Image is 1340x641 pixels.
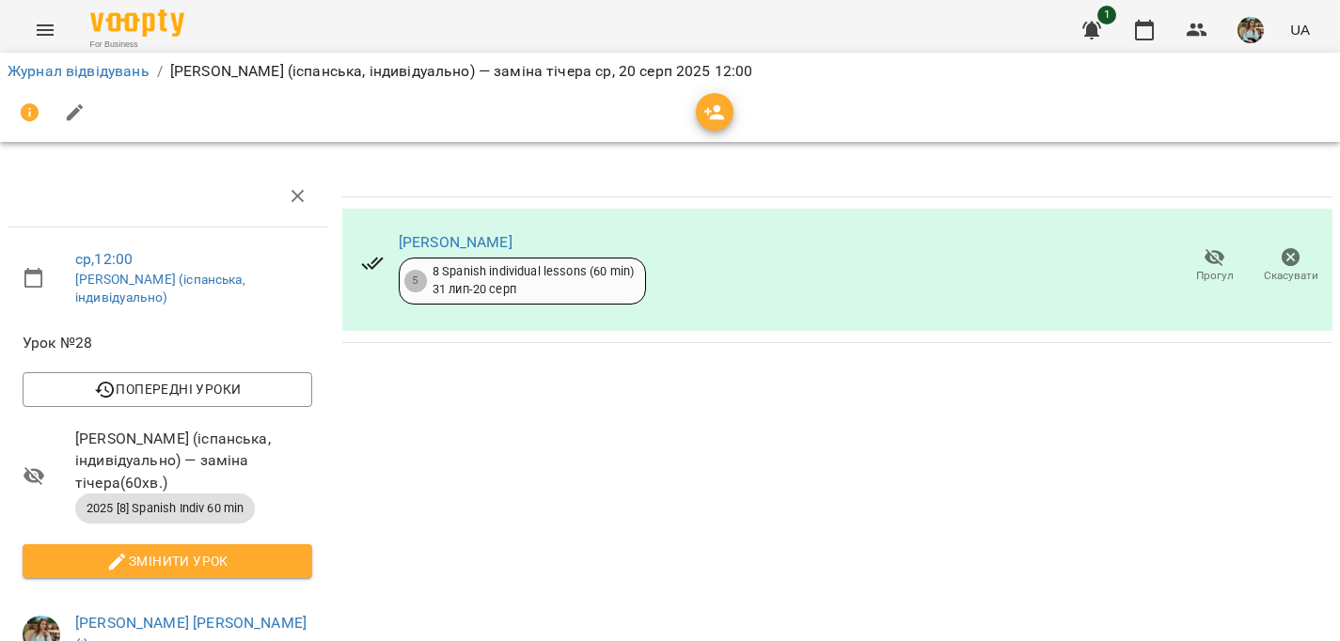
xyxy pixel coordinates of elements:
button: UA [1283,12,1317,47]
div: 5 [404,270,427,292]
span: Скасувати [1264,268,1318,284]
button: Прогул [1176,240,1253,292]
span: Попередні уроки [38,378,297,400]
a: Журнал відвідувань [8,62,150,80]
li: / [157,60,163,83]
span: Змінити урок [38,550,297,572]
button: Скасувати [1253,240,1329,292]
img: Voopty Logo [90,9,184,37]
span: [PERSON_NAME] (іспанська, індивідуально) — заміна тічера ( 60 хв. ) [75,428,312,494]
span: UA [1290,20,1310,39]
a: [PERSON_NAME] (іспанська, індивідуально) [75,272,245,305]
p: [PERSON_NAME] (іспанська, індивідуально) — заміна тічера ср, 20 серп 2025 12:00 [170,60,753,83]
span: Прогул [1196,268,1234,284]
button: Попередні уроки [23,372,312,406]
span: Урок №28 [23,332,312,354]
span: 2025 [8] Spanish Indiv 60 min [75,500,255,517]
a: [PERSON_NAME] [399,233,512,251]
button: Menu [23,8,68,53]
nav: breadcrumb [8,60,1332,83]
span: For Business [90,39,184,51]
img: 856b7ccd7d7b6bcc05e1771fbbe895a7.jfif [1238,17,1264,43]
span: 1 [1097,6,1116,24]
div: 8 Spanish individual lessons (60 min) 31 лип - 20 серп [433,263,634,298]
button: Змінити урок [23,544,312,578]
a: ср , 12:00 [75,250,133,268]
